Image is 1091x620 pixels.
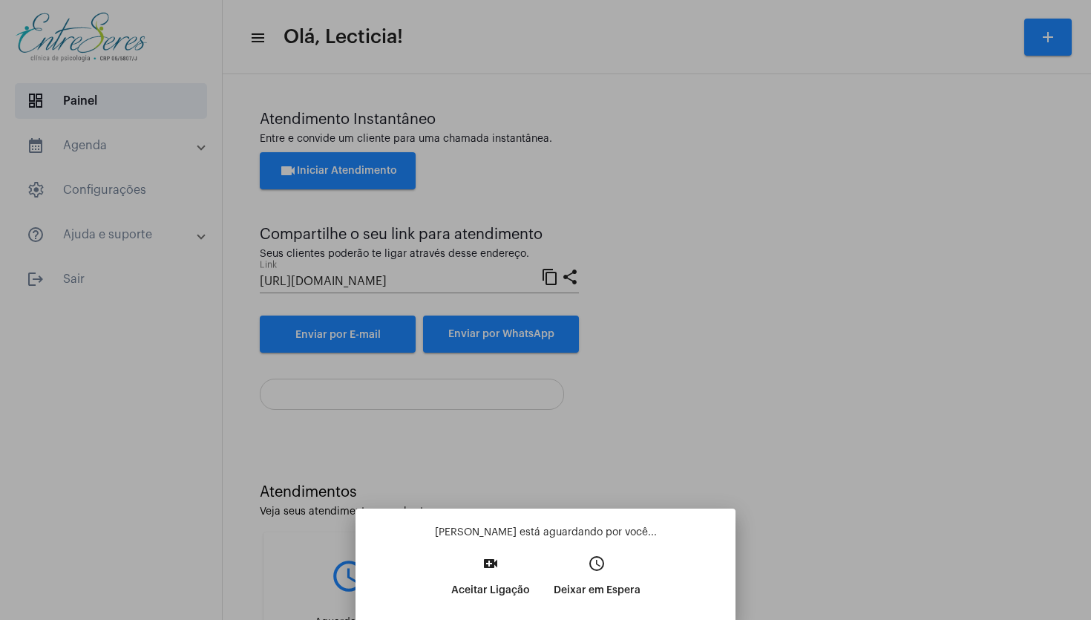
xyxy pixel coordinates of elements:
mat-icon: video_call [482,555,499,572]
mat-icon: access_time [588,555,606,572]
p: Deixar em Espera [554,577,640,604]
p: [PERSON_NAME] está aguardando por você... [367,525,724,540]
button: Aceitar Ligação [439,550,542,614]
button: Deixar em Espera [542,550,652,614]
p: Aceitar Ligação [451,577,530,604]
